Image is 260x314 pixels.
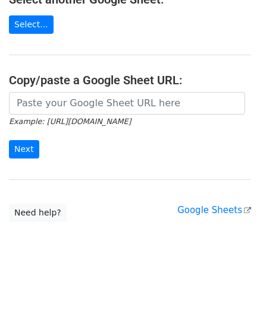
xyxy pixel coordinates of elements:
a: Google Sheets [177,205,251,215]
input: Next [9,140,39,158]
a: Need help? [9,204,67,222]
input: Paste your Google Sheet URL here [9,92,245,115]
iframe: Chat Widget [201,257,260,314]
small: Example: [URL][DOMAIN_NAME] [9,117,131,126]
a: Select... [9,15,54,34]
h4: Copy/paste a Google Sheet URL: [9,73,251,87]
